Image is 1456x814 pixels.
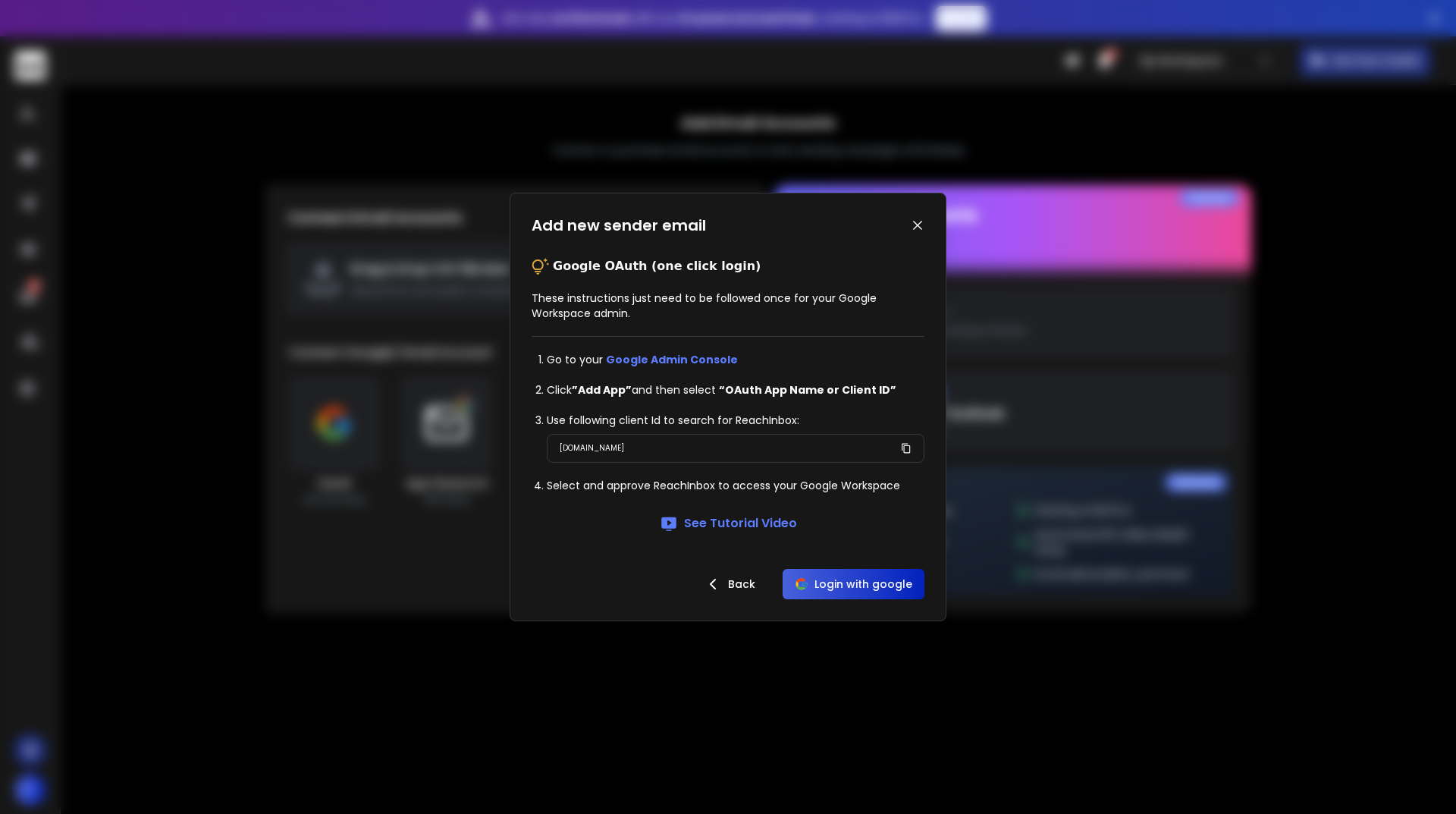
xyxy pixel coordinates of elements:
li: Go to your [547,352,924,367]
p: [DOMAIN_NAME] [560,441,624,456]
img: tips [532,257,550,275]
button: Back [692,569,767,599]
li: Click and then select [547,382,924,398]
li: Use following client Id to search for ReachInbox: [547,413,924,428]
li: Select and approve ReachInbox to access your Google Workspace [547,478,924,493]
h1: Add new sender email [532,215,706,236]
button: Login with google [783,569,924,599]
p: Google OAuth (one click login) [553,257,761,275]
strong: “OAuth App Name or Client ID” [719,382,896,398]
p: These instructions just need to be followed once for your Google Workspace admin. [532,291,924,321]
strong: ”Add App” [572,382,632,398]
a: Google Admin Console [606,352,738,367]
a: See Tutorial Video [660,514,797,533]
